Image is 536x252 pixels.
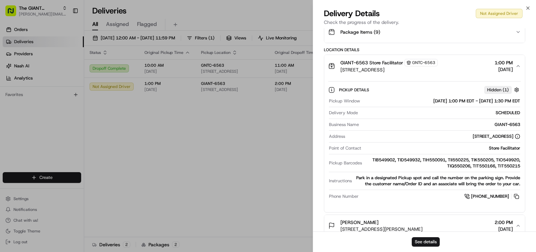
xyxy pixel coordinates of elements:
[495,226,513,232] span: [DATE]
[47,114,81,119] a: Powered byPylon
[329,193,359,199] span: Phone Number
[412,237,440,247] button: See details
[363,98,520,104] div: [DATE] 1:00 PM EDT - [DATE] 1:30 PM EDT
[329,133,345,139] span: Address
[324,21,525,43] button: Package Items (9)
[361,110,520,116] div: SCHEDULED
[484,86,521,94] button: Hidden (1)
[329,145,361,151] span: Point of Contact
[324,8,380,19] span: Delivery Details
[487,87,509,93] span: Hidden ( 1 )
[473,133,520,139] div: [STREET_ADDRESS]
[340,29,380,35] span: Package Items ( 9 )
[324,215,525,237] button: [PERSON_NAME][STREET_ADDRESS][PERSON_NAME]2:00 PM[DATE]
[340,59,403,66] span: GIANT-6563 Store Facilitator
[7,64,19,76] img: 1736555255976-a54dd68f-1ca7-489b-9aae-adbdc363a1c4
[54,95,111,107] a: 💻API Documentation
[4,95,54,107] a: 📗Knowledge Base
[324,55,525,77] button: GIANT-6563 Store FacilitatorGNTC-6563[STREET_ADDRESS]1:00 PM[DATE]
[412,60,435,65] span: GNTC-6563
[495,66,513,73] span: [DATE]
[340,219,378,226] span: [PERSON_NAME]
[329,110,358,116] span: Delivery Mode
[329,178,352,184] span: Instructions
[329,98,360,104] span: Pickup Window
[471,193,509,199] span: [PHONE_NUMBER]
[13,98,52,104] span: Knowledge Base
[64,98,108,104] span: API Documentation
[57,98,62,104] div: 💻
[365,157,520,169] div: TIB549902, TID549932, TIH550091, TII550225, TIK550205, TIO549920, TIQ550206, TIT550166, TIT550215
[23,71,85,76] div: We're available if you need us!
[23,64,110,71] div: Start new chat
[340,66,438,73] span: [STREET_ADDRESS]
[324,47,525,53] div: Location Details
[340,226,423,232] span: [STREET_ADDRESS][PERSON_NAME]
[362,122,520,128] div: GIANT-6563
[114,66,123,74] button: Start new chat
[329,160,362,166] span: Pickup Barcodes
[18,43,111,51] input: Clear
[355,175,520,187] div: Park in a designated Pickup spot and call the number on the parking sign. Provide the customer na...
[339,87,370,93] span: Pickup Details
[7,27,123,38] p: Welcome 👋
[495,219,513,226] span: 2:00 PM
[7,7,20,20] img: Nash
[67,114,81,119] span: Pylon
[329,122,359,128] span: Business Name
[324,77,525,212] div: GIANT-6563 Store FacilitatorGNTC-6563[STREET_ADDRESS]1:00 PM[DATE]
[324,19,525,26] p: Check the progress of the delivery.
[7,98,12,104] div: 📗
[364,145,520,151] div: Store Facilitator
[495,59,513,66] span: 1:00 PM
[464,193,520,200] a: [PHONE_NUMBER]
